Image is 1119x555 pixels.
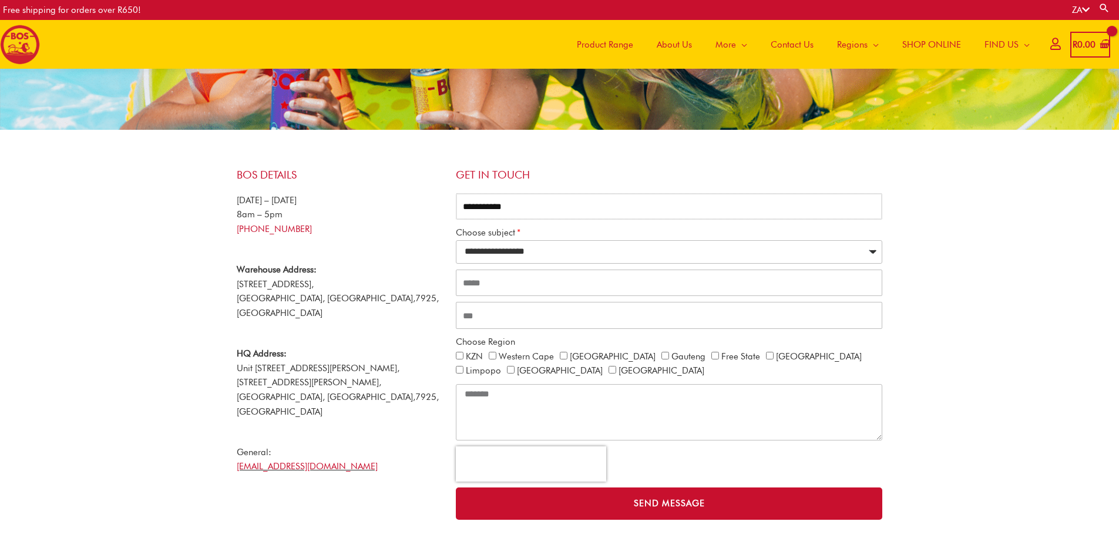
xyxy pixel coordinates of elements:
strong: HQ Address: [237,348,287,359]
strong: Warehouse Address: [237,264,317,275]
bdi: 0.00 [1073,39,1096,50]
iframe: reCAPTCHA [456,446,606,482]
a: [EMAIL_ADDRESS][DOMAIN_NAME] [237,461,378,472]
span: 7925, [GEOGRAPHIC_DATA] [237,392,439,417]
span: Product Range [577,27,633,62]
a: [PHONE_NUMBER] [237,224,312,234]
span: [GEOGRAPHIC_DATA], [GEOGRAPHIC_DATA], [237,293,415,304]
label: [GEOGRAPHIC_DATA] [776,351,862,362]
a: View Shopping Cart, empty [1070,32,1110,58]
a: Regions [825,20,891,69]
a: ZA [1072,5,1090,15]
span: [STREET_ADDRESS][PERSON_NAME], [237,377,381,388]
span: Unit [STREET_ADDRESS][PERSON_NAME], [237,348,399,374]
span: SHOP ONLINE [902,27,961,62]
a: SHOP ONLINE [891,20,973,69]
a: Search button [1098,2,1110,14]
a: Product Range [565,20,645,69]
span: FIND US [984,27,1019,62]
span: Contact Us [771,27,814,62]
span: R [1073,39,1077,50]
label: Gauteng [671,351,705,362]
a: Contact Us [759,20,825,69]
a: More [704,20,759,69]
span: More [715,27,736,62]
label: [GEOGRAPHIC_DATA] [517,365,603,376]
label: [GEOGRAPHIC_DATA] [619,365,704,376]
form: CONTACT ALL [456,193,883,526]
h4: BOS Details [237,169,444,181]
span: About Us [657,27,692,62]
h4: Get in touch [456,169,883,181]
span: Send Message [634,499,705,508]
p: General: [237,445,444,475]
span: [GEOGRAPHIC_DATA], [GEOGRAPHIC_DATA], [237,392,415,402]
span: Regions [837,27,868,62]
span: [STREET_ADDRESS], [237,279,314,290]
label: Choose subject [456,226,520,240]
label: Free State [721,351,760,362]
a: About Us [645,20,704,69]
label: Choose Region [456,335,515,349]
label: KZN [466,351,483,362]
span: [DATE] – [DATE] [237,195,297,206]
nav: Site Navigation [556,20,1041,69]
label: Limpopo [466,365,501,376]
span: 8am – 5pm [237,209,283,220]
label: [GEOGRAPHIC_DATA] [570,351,656,362]
label: Western Cape [499,351,554,362]
button: Send Message [456,487,883,520]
